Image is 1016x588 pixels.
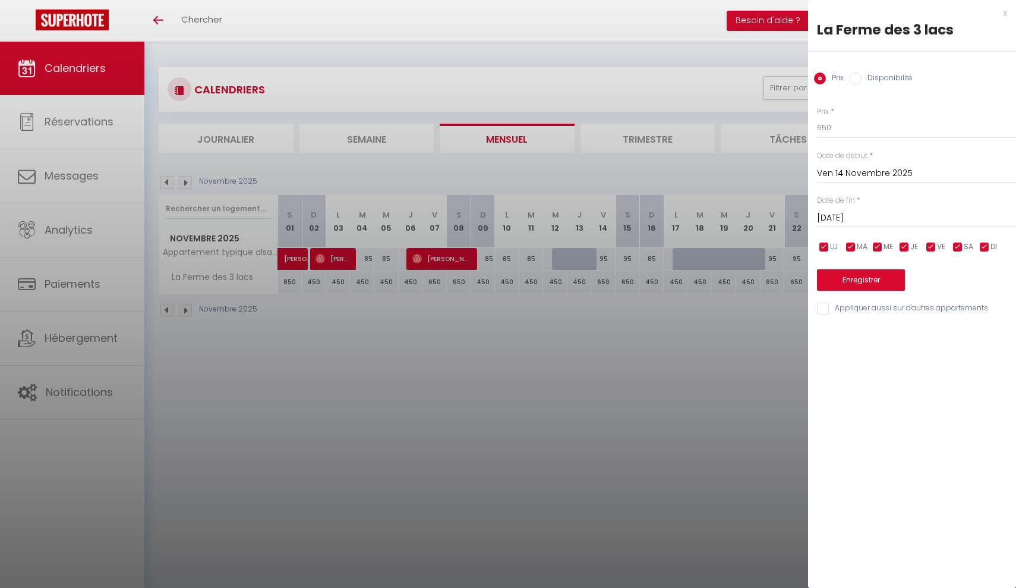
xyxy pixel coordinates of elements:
[10,5,45,40] button: Ouvrir le widget de chat LiveChat
[910,241,918,253] span: JE
[990,241,997,253] span: DI
[862,73,913,86] label: Disponibilité
[826,73,844,86] label: Prix
[817,150,867,162] label: Date de début
[817,106,829,118] label: Prix
[964,241,973,253] span: SA
[830,241,838,253] span: LU
[817,269,905,291] button: Enregistrer
[808,6,1007,20] div: x
[817,20,1007,39] div: La Ferme des 3 lacs
[817,195,855,206] label: Date de fin
[884,241,893,253] span: ME
[937,241,945,253] span: VE
[857,241,867,253] span: MA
